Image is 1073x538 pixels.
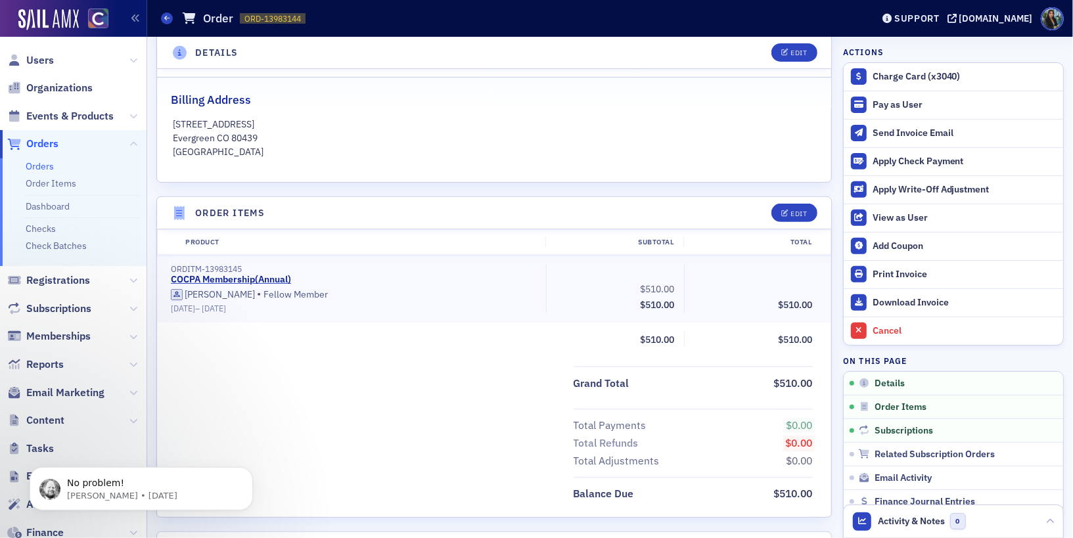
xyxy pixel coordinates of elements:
[844,119,1063,147] button: Send Invoice Email
[574,418,651,434] span: Total Payments
[683,237,821,248] div: Total
[26,160,54,172] a: Orders
[844,175,1063,204] button: Apply Write-Off Adjustment
[641,283,675,295] span: $510.00
[873,71,1057,83] div: Charge Card (x3040)
[894,12,940,24] div: Support
[574,436,643,451] span: Total Refunds
[873,156,1057,168] div: Apply Check Payment
[545,237,683,248] div: Subtotal
[787,454,813,467] span: $0.00
[26,109,114,123] span: Events & Products
[171,274,291,286] a: COCPA Membership(Annual)
[574,418,647,434] div: Total Payments
[171,264,537,274] div: ORDITM-13983145
[790,210,807,217] div: Edit
[875,496,975,508] span: Finance Journal Entries
[7,386,104,400] a: Email Marketing
[879,514,946,528] span: Activity & Notes
[7,273,90,288] a: Registrations
[873,99,1057,111] div: Pay as User
[875,449,995,460] span: Related Subscription Orders
[774,376,813,390] span: $510.00
[873,325,1057,337] div: Cancel
[26,413,64,428] span: Content
[844,91,1063,119] button: Pay as User
[574,376,634,392] span: Grand Total
[873,127,1057,139] div: Send Invoice Email
[171,288,537,313] div: Fellow Member
[203,11,233,26] h1: Order
[195,46,239,60] h4: Details
[843,46,884,58] h4: Actions
[26,329,91,344] span: Memberships
[873,240,1057,252] div: Add Coupon
[26,302,91,316] span: Subscriptions
[7,329,91,344] a: Memberships
[574,376,629,392] div: Grand Total
[844,232,1063,260] button: Add Coupon
[574,453,664,469] span: Total Adjustments
[790,49,807,56] div: Edit
[173,145,815,159] p: [GEOGRAPHIC_DATA]
[26,137,58,151] span: Orders
[7,81,93,95] a: Organizations
[875,401,926,413] span: Order Items
[844,147,1063,175] button: Apply Check Payment
[195,206,265,220] h4: Order Items
[18,9,79,30] img: SailAMX
[875,472,932,484] span: Email Activity
[786,436,813,449] span: $0.00
[873,212,1057,224] div: View as User
[771,43,817,62] button: Edit
[843,355,1064,367] h4: On this page
[959,12,1033,24] div: [DOMAIN_NAME]
[873,184,1057,196] div: Apply Write-Off Adjustment
[844,288,1063,317] a: Download Invoice
[26,386,104,400] span: Email Marketing
[574,453,660,469] div: Total Adjustments
[7,53,54,68] a: Users
[258,288,262,301] span: •
[875,425,933,437] span: Subscriptions
[26,177,76,189] a: Order Items
[88,9,108,29] img: SailAMX
[574,486,634,502] div: Balance Due
[771,204,817,222] button: Edit
[185,289,255,301] div: [PERSON_NAME]
[26,200,70,212] a: Dashboard
[171,303,195,313] span: [DATE]
[7,469,78,483] a: E-Learning
[26,240,87,252] a: Check Batches
[844,63,1063,91] button: Charge Card (x3040)
[950,513,967,529] span: 0
[176,237,545,248] div: Product
[873,297,1057,309] div: Download Invoice
[641,334,675,346] span: $510.00
[26,223,56,235] a: Checks
[7,497,88,512] a: Automations
[7,137,58,151] a: Orders
[26,81,93,95] span: Organizations
[774,487,813,500] span: $510.00
[844,204,1063,232] button: View as User
[26,357,64,372] span: Reports
[171,91,251,108] h2: Billing Address
[641,299,675,311] span: $510.00
[7,357,64,372] a: Reports
[873,269,1057,280] div: Print Invoice
[574,436,639,451] div: Total Refunds
[574,486,639,502] span: Balance Due
[947,14,1038,23] button: [DOMAIN_NAME]
[171,289,255,301] a: [PERSON_NAME]
[7,441,54,456] a: Tasks
[7,413,64,428] a: Content
[7,302,91,316] a: Subscriptions
[173,131,815,145] p: Evergreen CO 80439
[779,299,813,311] span: $510.00
[26,273,90,288] span: Registrations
